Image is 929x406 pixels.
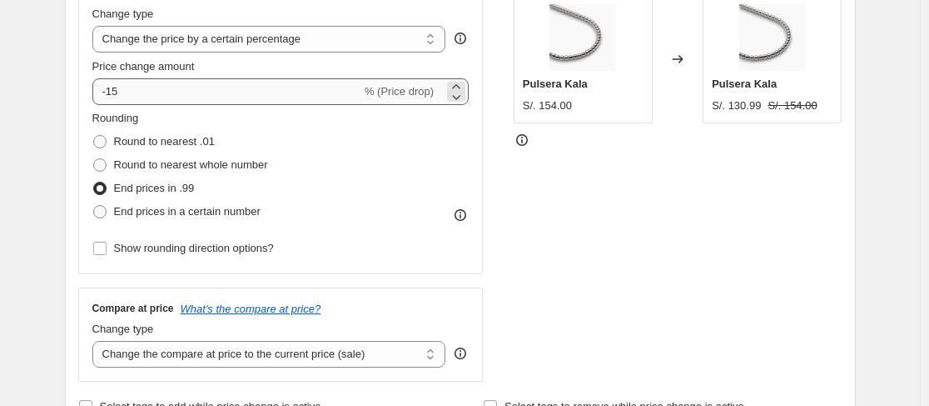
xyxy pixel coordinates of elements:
span: % (Price drop) [365,85,434,98]
span: S/. 130.99 [712,99,761,112]
span: Change type [92,8,154,20]
button: What's the compare at price? [181,303,321,315]
span: End prices in a certain number [114,205,261,218]
span: End prices in .99 [114,182,195,194]
input: -15 [92,78,361,105]
span: S/. 154.00 [768,99,817,112]
h3: Compare at price [92,302,174,315]
span: Pulsera Kala [712,78,777,90]
span: S/. 154.00 [523,99,572,112]
span: Rounding [92,112,139,124]
img: MG_9186_80x.jpg [739,4,806,71]
span: Round to nearest .01 [114,135,215,148]
img: MG_9186_80x.jpg [549,4,616,71]
span: Pulsera Kala [523,78,588,90]
div: help [452,30,469,47]
div: help [452,345,469,362]
span: Price change amount [92,60,195,73]
span: Round to nearest whole number [114,158,268,171]
span: Show rounding direction options? [114,242,274,254]
span: Change type [92,323,154,335]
